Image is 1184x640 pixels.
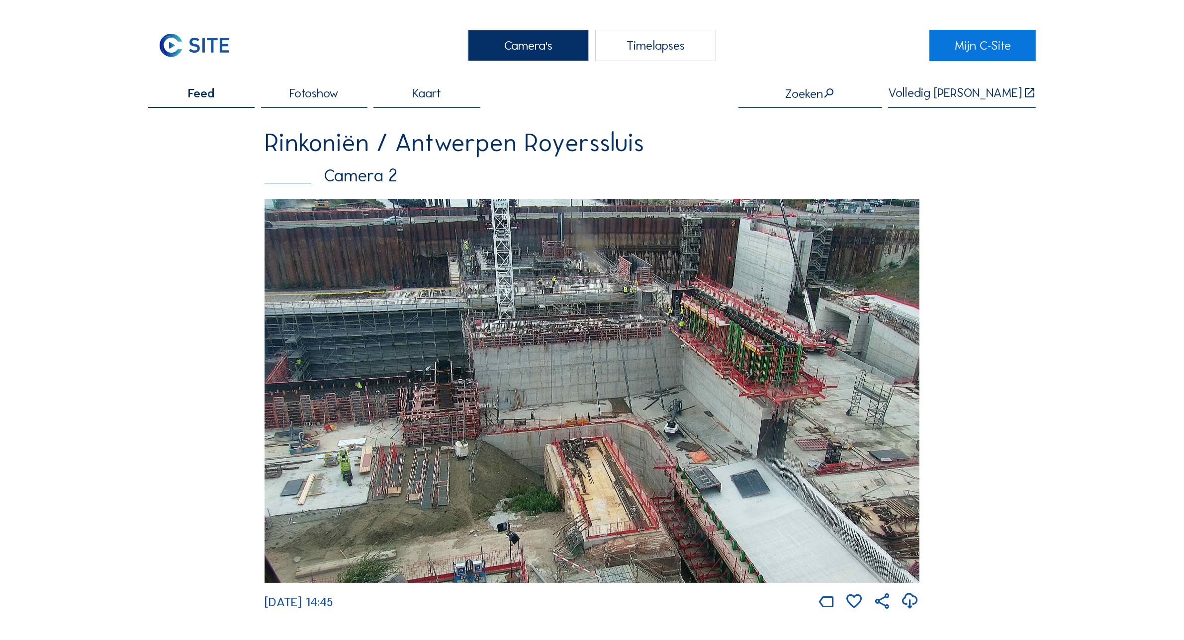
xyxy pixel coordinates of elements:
[188,87,214,99] span: Feed
[595,30,716,61] div: Timelapses
[148,30,241,61] img: C-SITE Logo
[289,87,339,99] span: Fotoshow
[265,199,919,582] img: Image
[929,30,1036,61] a: Mijn C-Site
[413,87,442,99] span: Kaart
[148,30,255,61] a: C-SITE Logo
[888,86,1022,99] div: Volledig [PERSON_NAME]
[265,130,919,155] div: Rinkoniën / Antwerpen Royerssluis
[265,594,333,610] span: [DATE] 14:45
[468,30,589,61] div: Camera's
[265,167,919,184] div: Camera 2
